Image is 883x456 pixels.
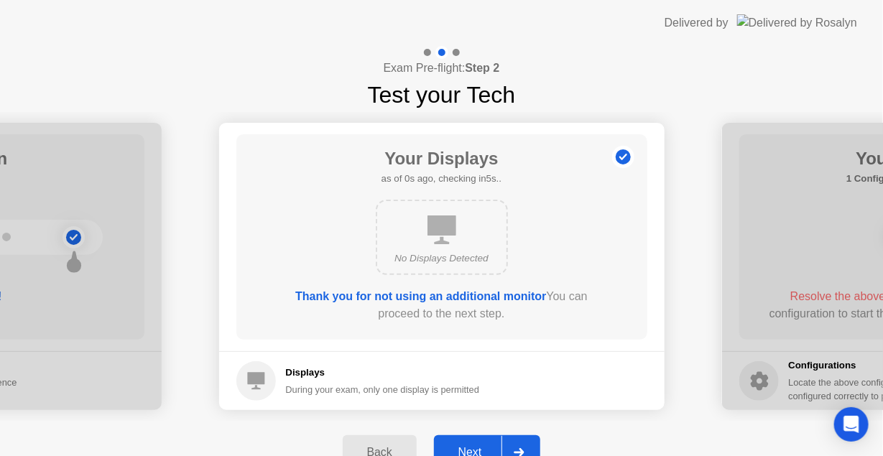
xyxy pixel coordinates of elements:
h5: Displays [286,366,480,380]
div: During your exam, only one display is permitted [286,383,480,396]
h1: Test your Tech [368,78,516,112]
img: Delivered by Rosalyn [737,14,857,31]
div: Delivered by [665,14,729,32]
div: Open Intercom Messenger [834,407,869,442]
h1: Your Displays [382,146,501,172]
h4: Exam Pre-flight: [384,60,500,77]
b: Thank you for not using an additional monitor [295,290,546,302]
h5: as of 0s ago, checking in5s.. [382,172,501,186]
b: Step 2 [465,62,499,74]
div: No Displays Detected [389,251,495,266]
div: You can proceed to the next step. [277,288,606,322]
